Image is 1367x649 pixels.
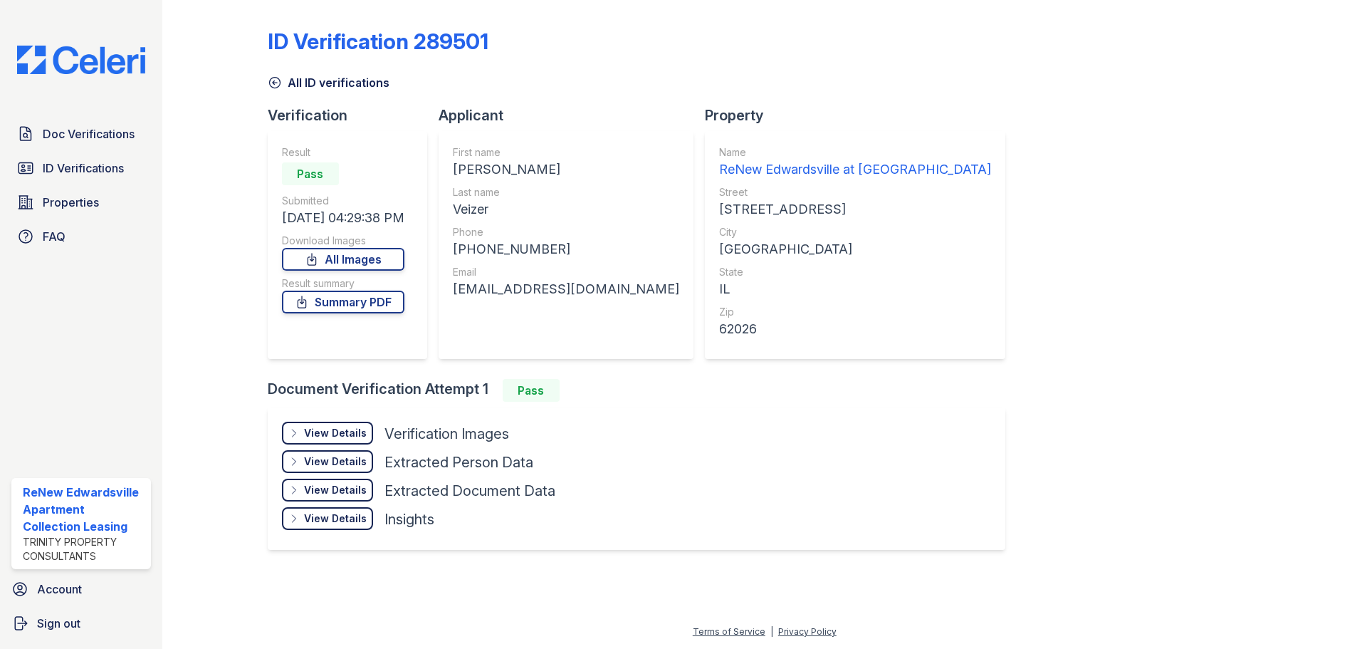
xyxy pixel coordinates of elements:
[37,581,82,598] span: Account
[719,239,991,259] div: [GEOGRAPHIC_DATA]
[719,305,991,319] div: Zip
[453,279,679,299] div: [EMAIL_ADDRESS][DOMAIN_NAME]
[453,160,679,180] div: [PERSON_NAME]
[453,265,679,279] div: Email
[304,426,367,440] div: View Details
[6,575,157,603] a: Account
[719,185,991,199] div: Street
[282,145,404,160] div: Result
[384,509,434,529] div: Insights
[693,626,765,637] a: Terms of Service
[6,46,157,74] img: CE_Logo_Blue-a8612792a0a2168367f1c8372b55b34899dd931a85d93a1a3d3e32e68fde9ad4.png
[11,222,151,251] a: FAQ
[282,291,404,313] a: Summary PDF
[719,225,991,239] div: City
[778,626,837,637] a: Privacy Policy
[719,160,991,180] div: ReNew Edwardsville at [GEOGRAPHIC_DATA]
[282,234,404,248] div: Download Images
[719,199,991,219] div: [STREET_ADDRESS]
[719,279,991,299] div: IL
[282,208,404,228] div: [DATE] 04:29:38 PM
[384,424,509,444] div: Verification Images
[453,185,679,199] div: Last name
[268,74,389,91] a: All ID verifications
[453,239,679,259] div: [PHONE_NUMBER]
[770,626,773,637] div: |
[43,160,124,177] span: ID Verifications
[384,481,555,501] div: Extracted Document Data
[23,484,145,535] div: ReNew Edwardsville Apartment Collection Leasing
[719,319,991,339] div: 62026
[705,105,1017,125] div: Property
[453,145,679,160] div: First name
[11,188,151,217] a: Properties
[304,483,367,497] div: View Details
[453,199,679,219] div: Veizer
[503,379,560,402] div: Pass
[37,615,80,632] span: Sign out
[282,276,404,291] div: Result summary
[43,194,99,211] span: Properties
[453,225,679,239] div: Phone
[719,265,991,279] div: State
[268,105,439,125] div: Verification
[43,125,135,142] span: Doc Verifications
[23,535,145,564] div: Trinity Property Consultants
[304,455,367,469] div: View Details
[304,512,367,526] div: View Details
[6,609,157,638] a: Sign out
[719,145,991,160] div: Name
[43,228,66,245] span: FAQ
[282,162,339,185] div: Pass
[268,28,488,54] div: ID Verification 289501
[282,194,404,208] div: Submitted
[268,379,1017,402] div: Document Verification Attempt 1
[719,145,991,180] a: Name ReNew Edwardsville at [GEOGRAPHIC_DATA]
[384,452,533,472] div: Extracted Person Data
[11,154,151,182] a: ID Verifications
[439,105,705,125] div: Applicant
[11,120,151,148] a: Doc Verifications
[282,248,404,271] a: All Images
